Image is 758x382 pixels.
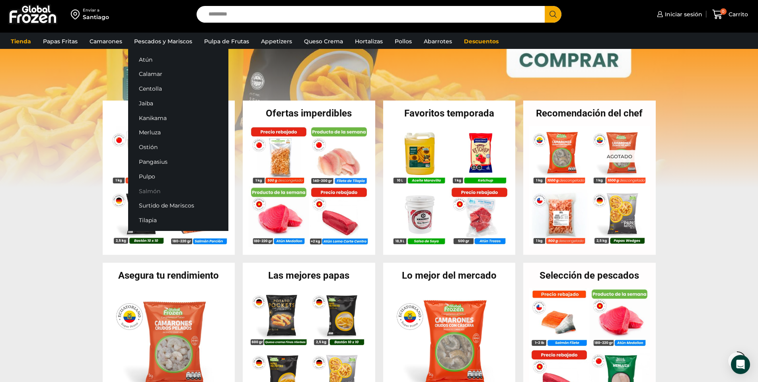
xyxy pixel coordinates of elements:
[523,271,656,280] h2: Selección de pescados
[128,184,228,198] a: Salmón
[128,52,228,67] a: Atún
[545,6,561,23] button: Search button
[420,34,456,49] a: Abarrotes
[523,109,656,118] h2: Recomendación del chef
[655,6,702,22] a: Iniciar sesión
[710,5,750,24] a: 0 Carrito
[71,8,83,21] img: address-field-icon.svg
[731,355,750,374] div: Open Intercom Messenger
[128,169,228,184] a: Pulpo
[720,8,727,15] span: 0
[128,198,228,213] a: Surtido de Mariscos
[128,81,228,96] a: Centolla
[103,271,235,280] h2: Asegura tu rendimiento
[103,109,235,118] h2: Lo más vendido
[460,34,503,49] a: Descuentos
[128,125,228,140] a: Merluza
[200,34,253,49] a: Pulpa de Frutas
[130,34,196,49] a: Pescados y Mariscos
[243,109,375,118] h2: Ofertas imperdibles
[383,109,516,118] h2: Favoritos temporada
[128,213,228,228] a: Tilapia
[257,34,296,49] a: Appetizers
[7,34,35,49] a: Tienda
[601,150,638,162] p: Agotado
[383,271,516,280] h2: Lo mejor del mercado
[300,34,347,49] a: Queso Crema
[83,13,109,21] div: Santiago
[86,34,126,49] a: Camarones
[128,155,228,169] a: Pangasius
[391,34,416,49] a: Pollos
[128,140,228,155] a: Ostión
[83,8,109,13] div: Enviar a
[663,10,702,18] span: Iniciar sesión
[351,34,387,49] a: Hortalizas
[727,10,748,18] span: Carrito
[128,96,228,111] a: Jaiba
[243,271,375,280] h2: Las mejores papas
[128,111,228,125] a: Kanikama
[39,34,82,49] a: Papas Fritas
[128,67,228,81] a: Calamar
